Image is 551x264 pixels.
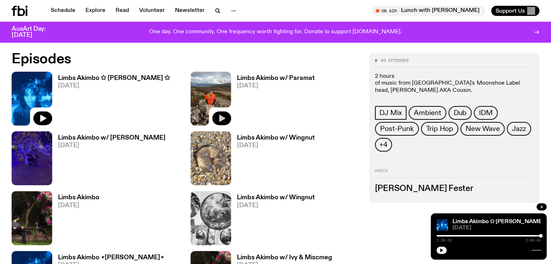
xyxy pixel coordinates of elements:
[448,106,472,120] a: Dub
[454,109,467,117] span: Dub
[381,59,409,63] span: 93 episodes
[237,195,315,201] h3: Limbs Akimbo w/ Wingnut
[375,73,534,94] p: 2 hours of music from [GEOGRAPHIC_DATA]'s Moonshoe Label head, [PERSON_NAME] AKA Cousin.
[81,6,110,16] a: Explore
[379,109,402,117] span: DJ Mix
[379,141,388,149] span: +4
[466,125,500,133] span: New Wave
[12,191,52,245] img: Jackson sits at an outdoor table, legs crossed and gazing at a black and brown dog also sitting a...
[375,106,406,120] a: DJ Mix
[231,135,315,185] a: Limbs Akimbo w/ Wingnut[DATE]
[375,169,534,178] h2: Hosts
[414,109,441,117] span: Ambient
[58,142,166,149] span: [DATE]
[375,122,418,136] a: Post-Punk
[52,195,99,245] a: Limbs Akimbo[DATE]
[237,135,315,141] h3: Limbs Akimbo w/ Wingnut
[512,125,526,133] span: Jazz
[380,125,413,133] span: Post-Punk
[149,29,402,35] p: One day. One community. One frequency worth fighting for. Donate to support [DOMAIN_NAME].
[58,195,99,201] h3: Limbs Akimbo
[52,135,166,185] a: Limbs Akimbo w/ [PERSON_NAME][DATE]
[231,195,315,245] a: Limbs Akimbo w/ Wingnut[DATE]
[526,239,541,242] span: 2:00:00
[58,255,164,261] h3: Limbs Akimbo ⋆[PERSON_NAME]⋆
[237,75,315,81] h3: Limbs Akimbo w/ Paramat
[452,219,550,225] a: Limbs Akimbo ✩ [PERSON_NAME] ✩
[58,75,170,81] h3: Limbs Akimbo ✩ [PERSON_NAME] ✩
[437,239,452,242] span: 1:59:52
[58,135,166,141] h3: Limbs Akimbo w/ [PERSON_NAME]
[237,142,315,149] span: [DATE]
[452,225,541,231] span: [DATE]
[375,185,534,193] h3: [PERSON_NAME] Fester
[372,6,485,16] button: On AirLunch with [PERSON_NAME]
[58,83,170,89] span: [DATE]
[135,6,169,16] a: Volunteer
[496,8,525,14] span: Support Us
[237,83,315,89] span: [DATE]
[52,75,170,125] a: Limbs Akimbo ✩ [PERSON_NAME] ✩[DATE]
[479,109,492,117] span: IDM
[491,6,539,16] button: Support Us
[12,26,58,38] h3: AusArt Day: [DATE]
[409,106,446,120] a: Ambient
[460,122,505,136] a: New Wave
[171,6,209,16] a: Newsletter
[421,122,458,136] a: Trip Hop
[237,203,315,209] span: [DATE]
[46,6,80,16] a: Schedule
[474,106,497,120] a: IDM
[507,122,531,136] a: Jazz
[58,203,99,209] span: [DATE]
[231,75,315,125] a: Limbs Akimbo w/ Paramat[DATE]
[375,138,392,152] button: +4
[111,6,133,16] a: Read
[426,125,453,133] span: Trip Hop
[237,255,332,261] h3: Limbs Akimbo w/ Ivy & Miscmeg
[12,53,360,66] h2: Episodes
[191,191,231,245] img: Image from 'Domebooks: Reflecting on Domebook 2' by Lloyd Kahn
